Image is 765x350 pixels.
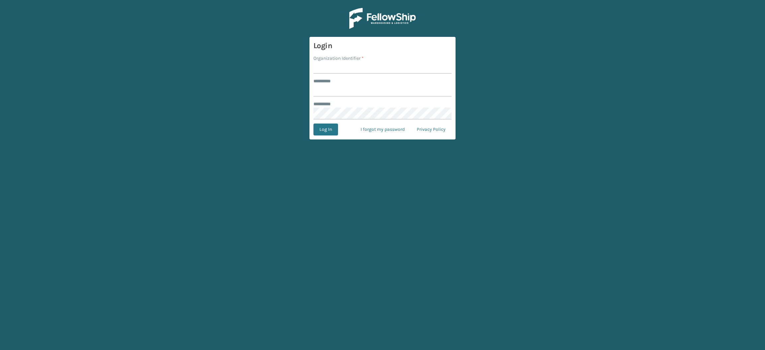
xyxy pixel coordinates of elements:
a: Privacy Policy [411,124,452,135]
h3: Login [313,41,452,51]
button: Log In [313,124,338,135]
a: I forgot my password [355,124,411,135]
img: Logo [349,8,416,29]
label: Organization Identifier [313,55,364,62]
